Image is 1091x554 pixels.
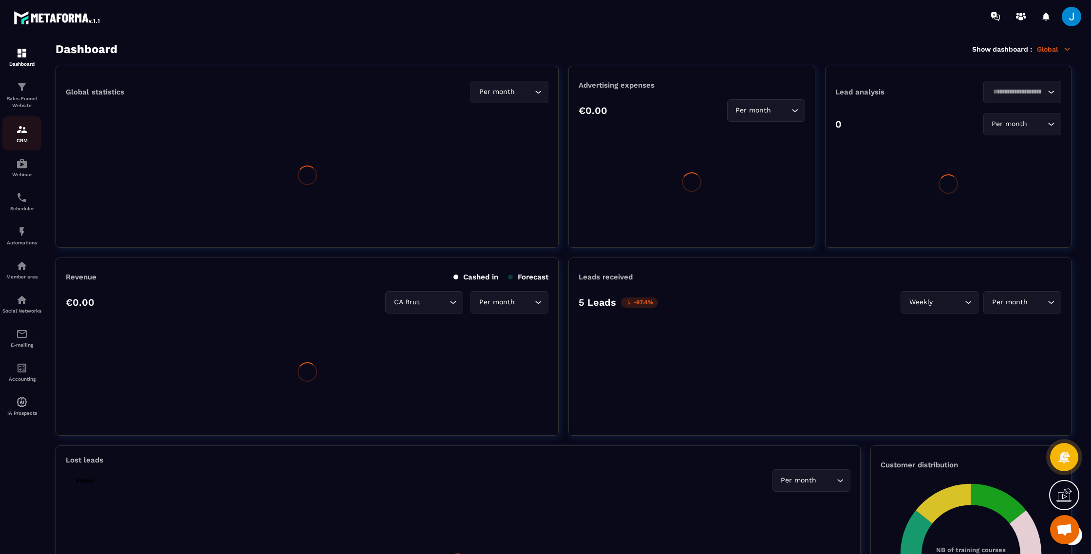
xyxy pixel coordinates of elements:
img: formation [16,124,28,135]
p: E-mailing [2,342,41,348]
a: automationsautomationsWebinar [2,150,41,185]
div: Search for option [385,291,463,314]
div: Search for option [901,291,978,314]
a: formationformationSales Funnel Website [2,74,41,116]
p: CRM [2,138,41,143]
a: automationsautomationsAutomations [2,219,41,253]
p: Social Networks [2,308,41,314]
p: Sales Funnel Website [2,95,41,109]
div: Search for option [983,291,1061,314]
p: Webinar [2,172,41,177]
div: Search for option [470,291,548,314]
input: Search for option [819,475,834,486]
input: Search for option [422,297,447,308]
p: Global [1037,45,1072,54]
p: Dashboard [2,61,41,67]
div: Search for option [772,469,850,492]
img: automations [16,396,28,408]
a: formationformationCRM [2,116,41,150]
img: formation [16,81,28,93]
p: Automations [2,240,41,245]
a: automationsautomationsMember area [2,253,41,287]
p: Global statistics [66,88,124,96]
span: Per month [477,297,517,308]
p: Show dashboard : [972,45,1032,53]
p: Advertising expenses [579,81,805,90]
p: Forecast [508,273,548,281]
div: Search for option [727,99,805,122]
p: 5 Leads [579,296,616,308]
div: Search for option [983,81,1061,103]
img: scheduler [16,192,28,203]
h3: Dashboard [56,42,117,56]
div: Search for option [983,113,1061,135]
img: accountant [16,362,28,374]
p: Lost leads [66,456,103,464]
input: Search for option [1030,297,1045,308]
span: Per month [779,475,819,486]
p: Member area [2,274,41,279]
input: Search for option [1030,119,1045,129]
a: accountantaccountantAccounting [2,355,41,389]
p: €0.00 [579,105,607,116]
span: Per month [990,297,1030,308]
img: formation [16,47,28,59]
img: automations [16,158,28,169]
input: Search for option [773,105,789,116]
span: Per month [990,119,1030,129]
p: 0 [835,118,842,130]
p: Accounting [2,376,41,382]
p: Customer distribution [881,461,1061,469]
p: Stable [71,476,99,486]
span: CA Brut [392,297,422,308]
a: formationformationDashboard [2,40,41,74]
img: social-network [16,294,28,306]
img: email [16,328,28,340]
p: Cashed in [453,273,498,281]
p: IA Prospects [2,410,41,416]
div: Ouvrir le chat [1050,515,1079,544]
span: Per month [734,105,773,116]
a: social-networksocial-networkSocial Networks [2,287,41,321]
img: logo [14,9,101,26]
img: automations [16,226,28,238]
p: €0.00 [66,296,94,308]
input: Search for option [990,87,1045,97]
span: Weekly [907,297,935,308]
div: Search for option [470,81,548,103]
p: Revenue [66,273,96,281]
img: automations [16,260,28,272]
input: Search for option [517,87,532,97]
a: emailemailE-mailing [2,321,41,355]
p: Scheduler [2,206,41,211]
input: Search for option [935,297,962,308]
p: Leads received [579,273,633,281]
a: schedulerschedulerScheduler [2,185,41,219]
p: -97.4% [621,297,658,308]
span: Per month [477,87,517,97]
input: Search for option [517,297,532,308]
p: Lead analysis [835,88,948,96]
